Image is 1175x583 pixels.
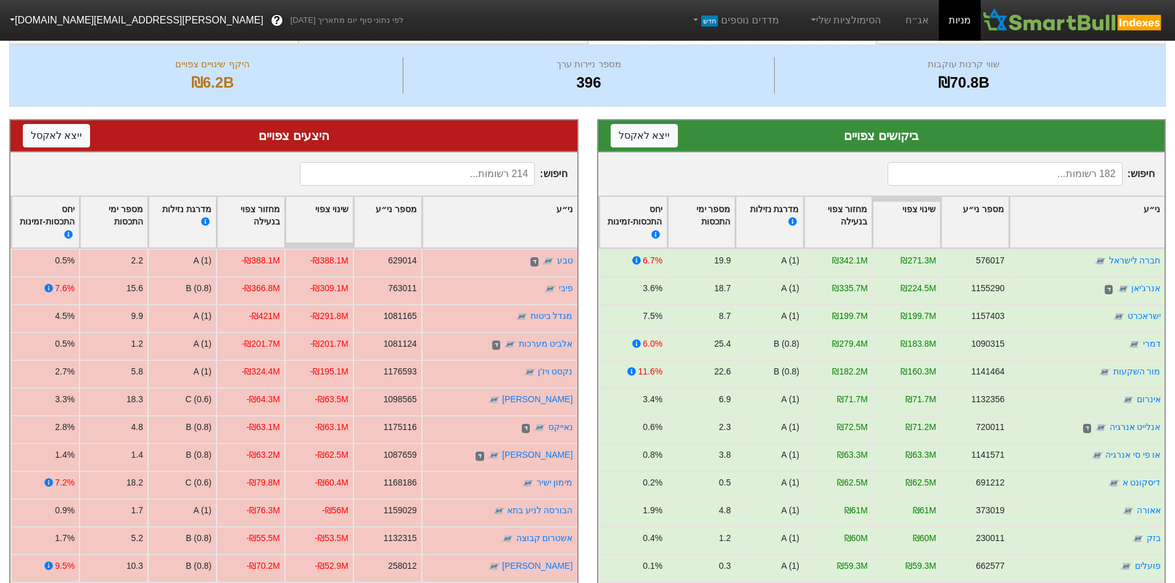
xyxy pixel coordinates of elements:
[1104,285,1112,295] span: ד
[1116,283,1129,296] img: tase link
[242,337,280,350] div: -₪201.7M
[522,424,530,434] span: ד
[242,254,280,267] div: -₪388.1M
[1010,197,1165,248] div: Toggle SortBy
[522,478,534,490] img: tase link
[247,532,280,545] div: -₪55.5M
[249,310,279,323] div: -₪421M
[643,449,662,461] div: 0.8%
[971,310,1004,323] div: 1157403
[406,57,771,72] div: מספר ניירות ערך
[247,504,280,517] div: -₪76.3M
[242,365,280,378] div: -₪324.4M
[23,124,90,147] button: ייצא לאקסל
[488,394,500,407] img: tase link
[542,255,555,268] img: tase link
[55,310,75,323] div: 4.5%
[1105,450,1160,460] a: או פי סי אנרגיה
[773,337,799,350] div: B (0.8)
[384,532,417,545] div: 1132315
[1108,478,1120,490] img: tase link
[126,476,143,489] div: 18.2
[548,422,573,432] a: נאייקס
[126,282,143,295] div: 15.6
[291,14,403,27] span: לפי נתוני סוף יום מתאריך [DATE]
[719,532,730,545] div: 1.2
[273,12,280,29] span: ?
[873,197,940,248] div: Toggle SortBy
[781,504,799,517] div: A (1)
[714,337,730,350] div: 25.4
[185,476,212,489] div: C (0.6)
[901,337,936,350] div: ₪183.8M
[384,337,417,350] div: 1081124
[837,560,868,573] div: ₪59.3M
[501,533,514,545] img: tase link
[1131,283,1160,293] a: אנרג'יאן
[740,203,799,242] div: מדרגת נזילות
[643,393,662,406] div: 3.4%
[604,203,662,242] div: יחס התכסות-זמינות
[837,393,868,406] div: ₪71.7M
[25,57,400,72] div: היקף שינויים צפויים
[23,126,565,145] div: היצעים צפויים
[643,532,662,545] div: 0.4%
[126,560,143,573] div: 10.3
[55,449,75,461] div: 1.4%
[976,532,1004,545] div: 230011
[557,255,573,265] a: טבע
[971,449,1004,461] div: 1141571
[832,337,867,350] div: ₪279.4M
[55,337,75,350] div: 0.5%
[384,449,417,461] div: 1087659
[1113,366,1160,376] a: מור השקעות
[476,452,484,461] span: ד
[493,505,505,518] img: tase link
[837,421,868,434] div: ₪72.5M
[971,337,1004,350] div: 1090315
[247,393,280,406] div: -₪64.3M
[194,504,212,517] div: A (1)
[643,504,662,517] div: 1.9%
[80,197,147,248] div: Toggle SortBy
[530,311,573,321] a: מגדל ביטוח
[976,421,1004,434] div: 720011
[832,282,867,295] div: ₪335.7M
[315,560,348,573] div: -₪52.9M
[643,254,662,267] div: 6.7%
[247,560,280,573] div: -₪70.2M
[1134,561,1160,571] a: פועלים
[153,203,212,242] div: מדרגת נזילות
[504,339,516,351] img: tase link
[611,126,1153,145] div: ביקושים צפויים
[976,254,1004,267] div: 576017
[55,421,75,434] div: 2.8%
[354,197,421,248] div: Toggle SortBy
[388,254,416,267] div: 629014
[714,254,730,267] div: 19.9
[971,365,1004,378] div: 1141464
[837,449,868,461] div: ₪63.3M
[55,393,75,406] div: 3.3%
[1128,339,1140,351] img: tase link
[714,365,730,378] div: 22.6
[643,337,662,350] div: 6.0%
[131,365,143,378] div: 5.8
[1132,533,1144,545] img: tase link
[901,254,936,267] div: ₪271.3M
[131,337,143,350] div: 1.2
[1090,450,1103,462] img: tase link
[55,532,75,545] div: 1.7%
[719,421,730,434] div: 2.3
[668,197,735,248] div: Toggle SortBy
[832,310,867,323] div: ₪199.7M
[1099,366,1111,379] img: tase link
[186,560,212,573] div: B (0.8)
[1094,255,1107,268] img: tase link
[905,449,936,461] div: ₪63.3M
[492,341,500,350] span: ד
[286,197,353,248] div: Toggle SortBy
[844,532,867,545] div: ₪60M
[600,197,667,248] div: Toggle SortBy
[1136,505,1160,515] a: אאורה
